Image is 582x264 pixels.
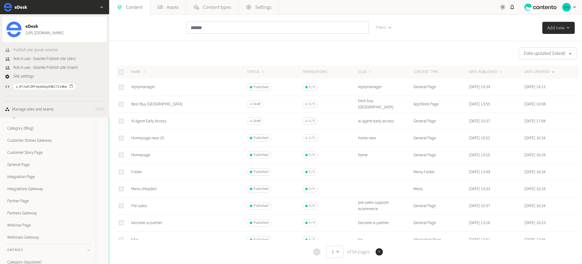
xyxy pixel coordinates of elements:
[5,219,91,231] a: Webinar Page
[5,47,58,53] button: Publish site (prod-vizamo)
[309,101,315,107] span: 0 / 5
[358,147,413,163] td: home
[376,25,386,31] span: Filters
[5,134,91,147] a: Customer Stories Gateway
[524,186,546,192] time: [DATE] 16:34
[469,220,490,226] time: [DATE] 13:16
[309,220,315,226] span: 5 / 5
[5,195,91,207] a: Partner Page
[7,247,23,253] span: Entries
[469,101,490,107] time: [DATE] 13:55
[203,4,231,11] span: Content types
[326,246,343,258] button: 1
[5,122,91,134] a: Category (Blog)
[524,84,546,90] time: [DATE] 14:12
[358,214,413,231] td: become-a-partner
[413,180,469,197] td: Menu
[253,186,269,192] span: Published
[253,84,269,90] span: Published
[5,106,54,113] a: Manage sites and teams
[309,237,315,243] span: 5 / 5
[253,169,269,175] span: Published
[5,73,34,80] a: Site settings
[309,135,315,141] span: 1 / 5
[5,207,91,219] a: Partners Gateway
[95,107,104,112] span: [DATE]
[131,84,155,90] a: replymanager
[358,96,413,113] td: best-buy-[GEOGRAPHIC_DATA]
[131,135,164,141] a: Homepage-new-25
[469,69,503,75] button: DATE PUBLISHED
[253,237,269,243] span: Published
[5,159,91,171] a: General Page
[469,118,490,124] time: [DATE] 10:37
[413,79,469,96] td: General Page
[524,237,546,243] time: [DATE] 13:46
[5,64,78,71] button: Not in use - Granite Publish site (main)
[131,220,162,226] a: become-a-partner
[253,135,269,141] span: Published
[25,30,64,36] a: [URL][DOMAIN_NAME]
[413,96,469,113] td: AppStore Page
[519,47,577,59] button: Date updated (latest)
[469,237,490,243] time: [DATE] 13:41
[13,64,78,71] span: Not in use - Granite Publish site (main)
[253,220,269,226] span: Published
[469,203,490,209] time: [DATE] 10:37
[5,183,91,195] a: Integrations Gateway
[413,130,469,147] td: General Page
[5,56,76,62] button: Not in use - Granite Publish site (dev)
[358,113,413,130] td: ai-agent-early-access
[253,118,260,124] span: Draft
[469,135,490,141] time: [DATE] 10:52
[15,4,27,11] h2: eDesk
[562,3,571,12] img: Nikola Nikolov
[25,23,64,30] span: eDesk
[309,84,315,90] span: 5 / 5
[469,169,490,175] time: [DATE] 13:49
[358,69,373,75] button: SLUG
[131,169,142,175] a: Footer
[16,84,67,89] span: s_01JsH1ZM14yekDAyE8KCT234Km
[253,203,269,209] span: Published
[131,118,166,124] a: AI Agent Early Access
[413,163,469,180] td: Menu Footer
[131,152,150,158] a: Homepage
[413,231,469,248] td: Integration Page
[253,152,269,158] span: Published
[131,69,147,75] button: NAME
[5,171,91,183] a: Integration Page
[358,130,413,147] td: home-new
[524,118,546,124] time: [DATE] 17:08
[302,65,358,79] th: Translations
[13,56,76,62] span: Not in use - Granite Publish site (dev)
[413,214,469,231] td: General Page
[5,231,91,243] a: Webinars Gateway
[413,197,469,214] td: General Page
[358,231,413,248] td: bq
[5,147,91,159] a: Customer Story Page
[524,69,555,75] button: DATE UPDATED
[309,203,315,209] span: 5 / 5
[253,101,260,107] span: Draft
[131,237,139,243] a: b&q
[371,21,397,34] button: Filters
[13,84,76,90] button: s_01JsH1ZM14yekDAyE8KCT234Km
[524,220,546,226] time: [DATE] 16:23
[13,73,34,80] span: Site settings
[131,186,157,192] a: Menu (Header)
[469,186,490,192] time: [DATE] 14:33
[309,169,315,175] span: 5 / 5
[309,118,315,124] span: 0 / 5
[413,113,469,130] td: General Page
[247,69,266,75] button: STATUS
[524,203,546,209] time: [DATE] 16:34
[524,152,546,158] time: [DATE] 16:34
[542,22,575,34] button: Add new
[12,106,54,113] div: Manage sites and teams
[309,186,315,192] span: 5 / 5
[346,248,370,256] span: of 54 pages
[524,169,546,175] time: [DATE] 16:34
[4,3,12,12] img: eDesk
